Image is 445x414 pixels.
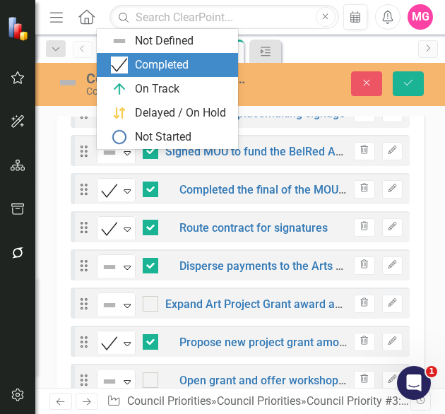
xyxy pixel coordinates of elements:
[127,394,211,408] a: Council Priorities
[135,33,194,49] div: Not Defined
[101,335,118,352] img: Completed
[7,16,32,41] img: ClearPoint Strategy
[408,4,433,30] button: MG
[101,259,118,276] img: Not Defined
[397,366,431,400] iframe: Intercom live chat
[107,394,410,410] div: » »
[101,373,118,390] img: Not Defined
[217,394,301,408] a: Council Priorities
[135,57,189,73] div: Completed
[179,221,328,235] a: Route contract for signatures
[101,297,118,314] img: Not Defined
[135,105,226,122] div: Delayed / On Hold
[101,220,118,237] img: Completed
[135,129,191,146] div: Not Started
[111,81,128,97] img: On Track
[111,32,128,49] img: Not Defined
[101,144,118,161] img: Not Defined
[101,182,118,199] img: Completed
[111,105,128,122] img: Delayed / On Hold
[109,5,338,30] input: Search ClearPoint...
[135,81,179,97] div: On Track
[111,129,128,146] img: Not Started
[86,71,246,86] div: Council Priority #3: Arts Funding
[57,71,79,94] img: Not Defined
[426,366,437,377] span: 1
[111,57,128,73] img: Completed
[86,86,246,97] div: Council Priorities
